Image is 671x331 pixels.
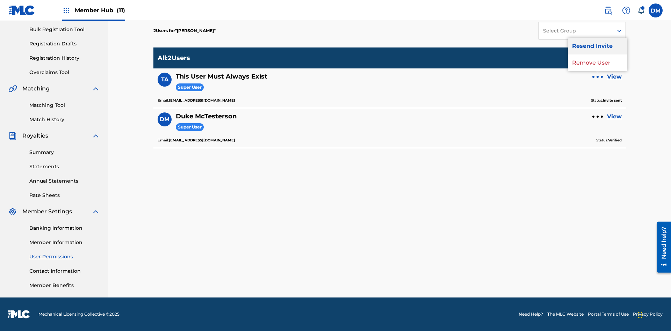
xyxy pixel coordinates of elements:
[117,7,125,14] span: (11)
[75,6,125,14] span: Member Hub
[651,219,671,276] iframe: Resource Center
[603,98,622,103] b: Invite sent
[547,311,584,317] a: The MLC Website
[543,27,608,35] div: Select Group
[22,84,50,93] span: Matching
[169,138,235,142] b: [EMAIL_ADDRESS][DOMAIN_NAME]
[158,54,190,62] p: All : 2 Users
[92,84,100,93] img: expand
[568,38,627,54] p: Resend Invite
[568,54,627,71] p: Remove User
[175,28,216,33] span: RONALD MCTESTERSON
[92,207,100,216] img: expand
[29,54,100,62] a: Registration History
[29,26,100,33] a: Bulk Registration Tool
[29,102,100,109] a: Matching Tool
[601,3,615,17] a: Public Search
[29,177,100,185] a: Annual Statements
[160,115,169,124] span: DM
[604,6,612,15] img: search
[8,132,17,140] img: Royalties
[29,163,100,170] a: Statements
[8,84,17,93] img: Matching
[8,310,30,318] img: logo
[176,123,204,131] span: Super User
[649,3,663,17] div: User Menu
[176,112,237,120] h5: Duke McTesterson
[169,98,235,103] b: [EMAIL_ADDRESS][DOMAIN_NAME]
[92,132,100,140] img: expand
[8,207,17,216] img: Member Settings
[158,137,235,144] p: Email:
[607,73,622,81] a: View
[29,192,100,199] a: Rate Sheets
[29,149,100,156] a: Summary
[638,304,642,325] div: Drag
[161,75,168,84] span: TA
[176,83,204,91] span: Super User
[591,97,622,104] p: Status:
[29,225,100,232] a: Banking Information
[637,7,644,14] div: Notifications
[8,5,35,15] img: MLC Logo
[153,28,175,33] span: 2 Users for
[29,253,100,260] a: User Permissions
[619,3,633,17] div: Help
[22,207,72,216] span: Member Settings
[622,6,630,15] img: help
[519,311,543,317] a: Need Help?
[588,311,629,317] a: Portal Terms of Use
[633,311,663,317] a: Privacy Policy
[29,116,100,123] a: Match History
[608,138,622,142] b: Verified
[62,6,71,15] img: Top Rightsholders
[176,73,267,81] h5: This User Must Always Exist
[22,132,48,140] span: Royalties
[158,97,235,104] p: Email:
[29,239,100,246] a: Member Information
[29,40,100,47] a: Registration Drafts
[596,137,622,144] p: Status:
[607,112,622,121] a: View
[29,267,100,275] a: Contact Information
[29,69,100,76] a: Overclaims Tool
[29,282,100,289] a: Member Benefits
[636,297,671,331] iframe: Chat Widget
[38,311,120,317] span: Mechanical Licensing Collective © 2025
